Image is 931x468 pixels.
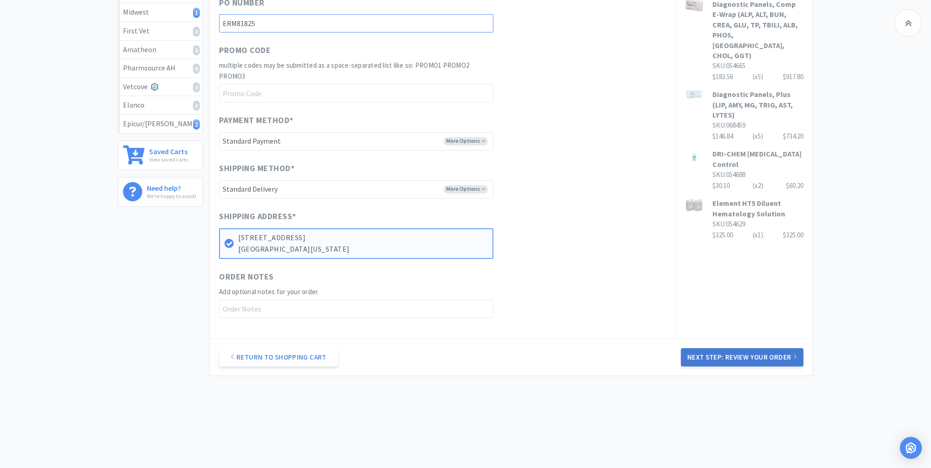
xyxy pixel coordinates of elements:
[118,115,202,133] a: Epicur/[PERSON_NAME]2
[712,180,803,191] div: $30.10
[753,131,763,142] div: (x 5 )
[681,348,803,366] button: Next Step: Review Your Order
[753,71,763,82] div: (x 5 )
[712,71,803,82] div: $183.56
[712,121,745,129] span: SKU: 068459
[123,62,198,74] div: Pharmsource AH
[123,99,198,111] div: Elanco
[712,220,745,228] span: SKU: 054629
[147,182,196,192] h6: Need help?
[123,25,198,37] div: First Vet
[712,89,803,120] h3: Diagnostic Panels, Plus (LIP, AMY, MG, TRIG, AST, LYTES)
[147,192,196,200] p: We're happy to assist!
[712,198,803,219] h3: Element HT5 Diluent Hematology Solution
[753,230,763,241] div: (x 1 )
[712,170,745,179] span: SKU: 054688
[118,59,202,78] a: Pharmsource AH0
[193,101,200,111] i: 0
[783,230,803,241] div: $325.00
[783,71,803,82] div: $917.80
[219,84,493,102] input: Promo Code
[900,437,922,459] div: Open Intercom Messenger
[149,145,188,155] h6: Saved Carts
[118,22,202,41] a: First Vet0
[123,6,198,18] div: Midwest
[712,230,803,241] div: $325.00
[219,44,271,57] span: Promo Code
[685,149,703,167] img: 5978c18c85f048e69992d2f59e49e0e6_39086.png
[219,287,319,296] span: Add optional notes for your order.
[219,300,493,318] input: Order Notes
[193,82,200,92] i: 0
[712,131,803,142] div: $146.84
[786,180,803,191] div: $60.20
[193,64,200,74] i: 0
[193,27,200,37] i: 0
[219,61,469,81] span: multiple codes may be submitted as a space-separated list like so: PROMO1 PROMO2 PROMO3
[753,180,763,191] div: (x 2 )
[123,81,198,93] div: Vetcove
[219,348,338,366] a: Return to Shopping Cart
[712,149,803,169] h3: DRI-CHEM [MEDICAL_DATA] Control
[238,243,488,255] p: [GEOGRAPHIC_DATA][US_STATE]
[118,140,203,170] a: Saved CartsView saved carts
[685,198,703,212] img: a0c89e1f51b8431181d21063692526b4_39035.png
[118,96,202,115] a: Elanco0
[123,44,198,56] div: Amatheon
[219,114,294,127] span: Payment Method *
[118,3,202,22] a: Midwest1
[193,119,200,129] i: 2
[783,131,803,142] div: $734.20
[123,118,198,130] div: Epicur/[PERSON_NAME]
[238,232,488,244] p: [STREET_ADDRESS]
[149,155,188,164] p: View saved carts
[219,162,294,175] span: Shipping Method *
[219,270,274,284] span: Order Notes
[193,45,200,55] i: 0
[712,61,745,70] span: SKU: 054665
[118,78,202,97] a: Vetcove0
[118,41,202,59] a: Amatheon0
[219,210,296,223] span: Shipping Address *
[193,8,200,18] i: 1
[219,14,493,32] input: PO Number
[685,89,703,99] img: 9b4bf81d4f7545019dca4252d530cb8c_290849.png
